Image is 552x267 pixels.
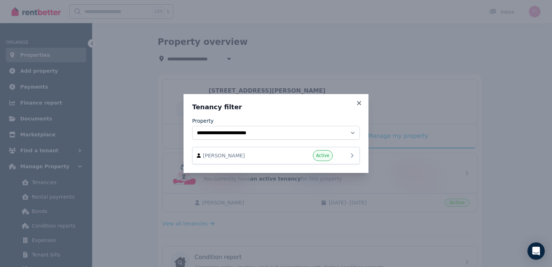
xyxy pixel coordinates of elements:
div: Open Intercom Messenger [527,242,545,260]
span: [PERSON_NAME] [203,152,285,159]
h3: Tenancy filter [192,103,360,111]
a: [PERSON_NAME]Active [192,147,360,164]
label: Property [192,117,214,124]
span: Active [316,153,329,158]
